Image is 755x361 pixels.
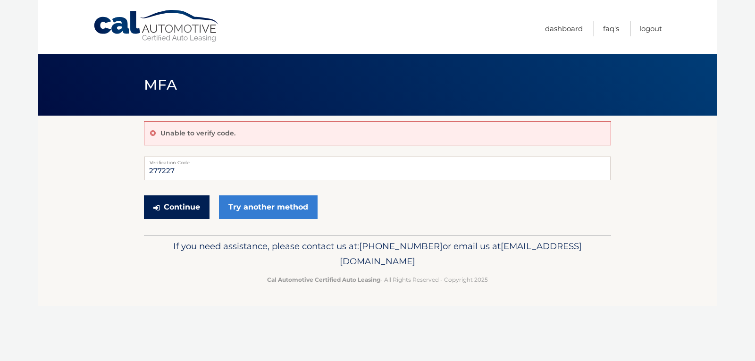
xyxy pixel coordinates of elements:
p: If you need assistance, please contact us at: or email us at [150,239,605,269]
a: FAQ's [603,21,619,36]
input: Verification Code [144,157,611,180]
p: - All Rights Reserved - Copyright 2025 [150,275,605,285]
a: Cal Automotive [93,9,220,43]
label: Verification Code [144,157,611,164]
span: MFA [144,76,177,93]
button: Continue [144,195,210,219]
p: Unable to verify code. [160,129,235,137]
span: [EMAIL_ADDRESS][DOMAIN_NAME] [340,241,582,267]
a: Dashboard [545,21,583,36]
a: Try another method [219,195,318,219]
a: Logout [639,21,662,36]
span: [PHONE_NUMBER] [359,241,443,252]
strong: Cal Automotive Certified Auto Leasing [267,276,380,283]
